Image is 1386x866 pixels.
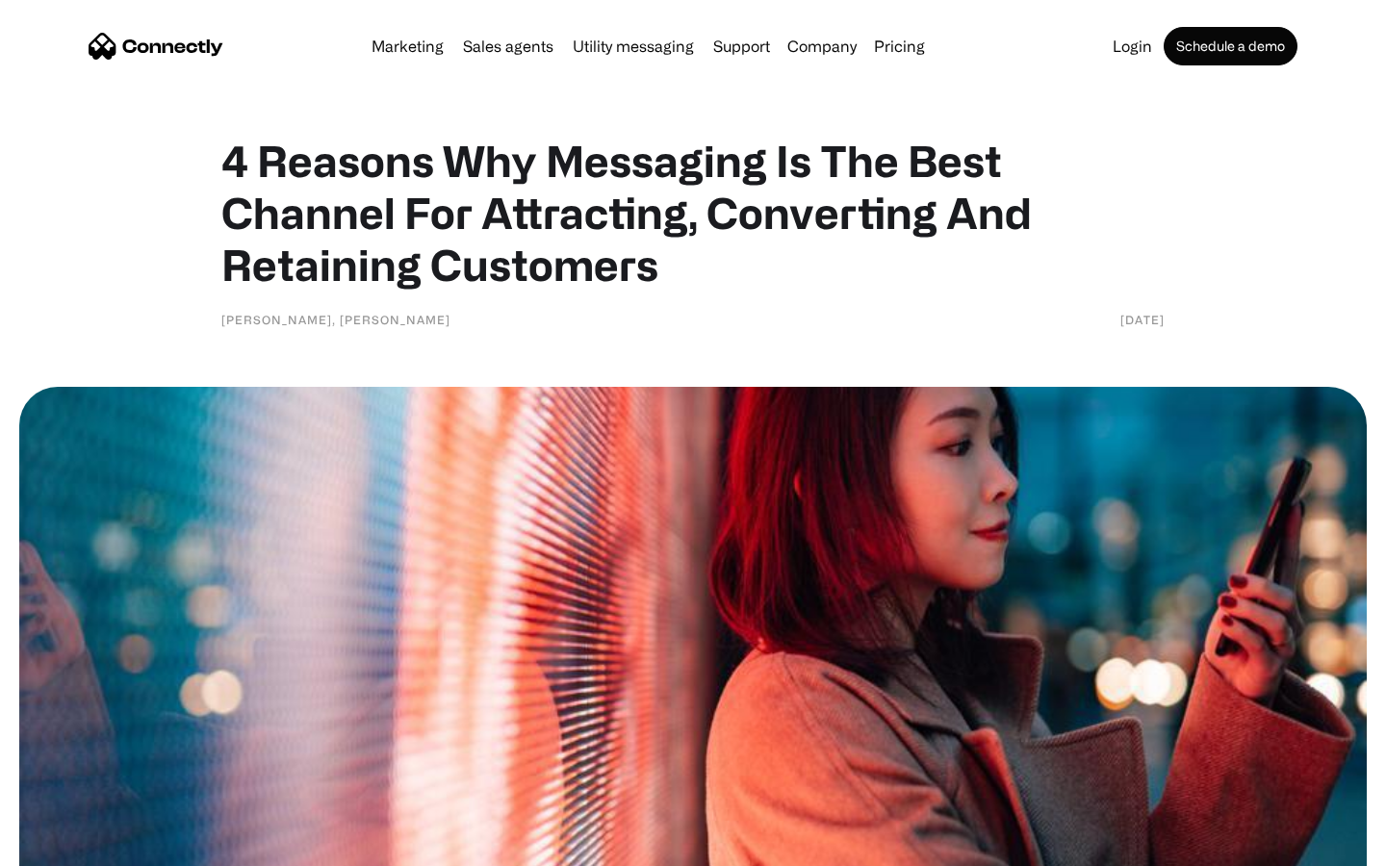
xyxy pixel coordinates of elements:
div: [PERSON_NAME], [PERSON_NAME] [221,310,450,329]
h1: 4 Reasons Why Messaging Is The Best Channel For Attracting, Converting And Retaining Customers [221,135,1165,291]
a: Login [1105,38,1160,54]
a: Sales agents [455,38,561,54]
div: Company [787,33,857,60]
a: Schedule a demo [1164,27,1297,65]
a: Utility messaging [565,38,702,54]
a: Support [706,38,778,54]
div: [DATE] [1120,310,1165,329]
a: Marketing [364,38,451,54]
a: Pricing [866,38,933,54]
